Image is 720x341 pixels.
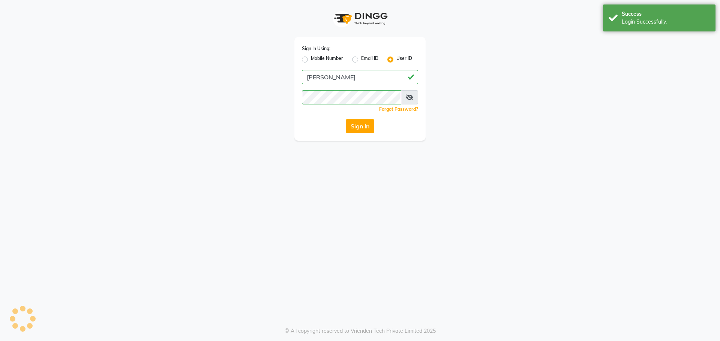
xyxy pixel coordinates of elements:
a: Forgot Password? [379,106,418,112]
label: User ID [396,55,412,64]
label: Mobile Number [311,55,343,64]
button: Sign In [346,119,374,133]
input: Username [302,70,418,84]
label: Sign In Using: [302,45,330,52]
div: Success [622,10,710,18]
div: Login Successfully. [622,18,710,26]
input: Username [302,90,401,104]
img: logo1.svg [330,7,390,30]
label: Email ID [361,55,378,64]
